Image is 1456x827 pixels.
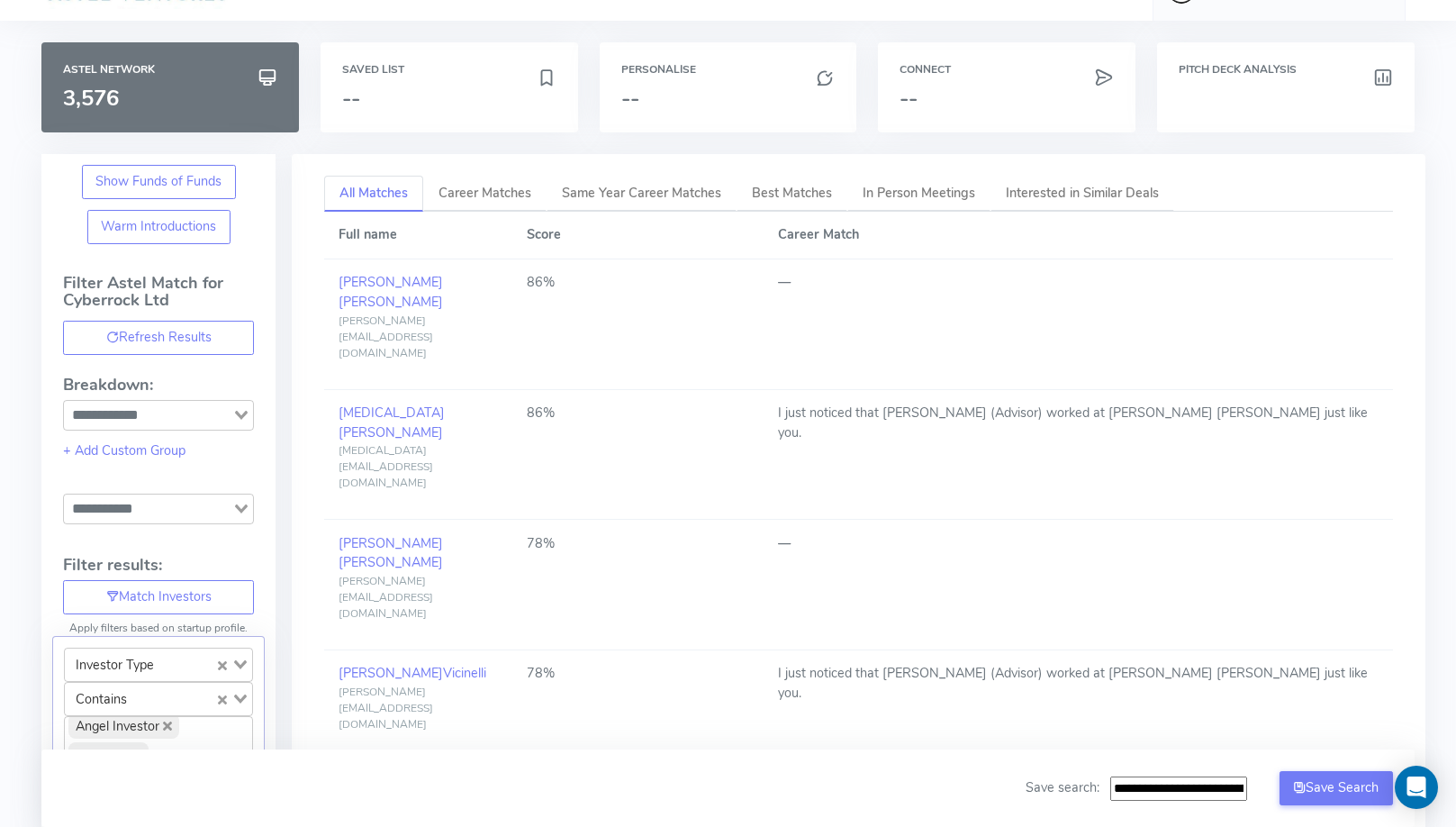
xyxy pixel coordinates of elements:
[339,293,443,311] span: [PERSON_NAME]
[527,404,751,423] div: 86%
[1179,64,1393,76] h6: Pitch Deck Analysis
[764,212,1393,259] th: Career Match
[68,742,149,768] span: Micro VC
[1006,184,1159,202] span: Interested in Similar Deals
[621,64,836,76] h6: Personalise
[527,273,751,293] div: 86%
[339,574,433,621] span: [PERSON_NAME][EMAIL_ADDRESS][DOMAIN_NAME]
[527,664,751,684] div: 78%
[339,423,443,441] span: [PERSON_NAME]
[68,652,161,677] span: Investor Type
[324,176,423,213] a: All Matches
[339,404,445,441] a: [MEDICAL_DATA][PERSON_NAME]
[68,686,134,712] span: Contains
[339,553,443,571] span: [PERSON_NAME]
[764,259,1393,390] td: —
[339,534,443,572] a: [PERSON_NAME][PERSON_NAME]
[63,321,254,355] button: Refresh Results
[752,184,832,202] span: Best Matches
[737,176,847,213] a: Best Matches
[66,498,231,520] input: Search for option
[1395,766,1438,809] div: Open Intercom Messenger
[68,713,179,739] span: Angel Investor
[342,84,360,113] span: --
[443,664,486,682] span: Vicinelli
[63,275,254,322] h4: Filter Astel Match for Cyberrock Ltd
[63,84,119,113] span: 3,576
[513,212,764,259] th: Score
[63,580,254,614] button: Match Investors
[847,176,990,213] a: In Person Meetings
[764,520,1393,650] td: —
[87,210,231,244] button: Warm Introductions
[900,86,1114,110] h3: --
[163,722,172,731] button: Deselect Angel Investor
[163,652,213,677] input: Search for option
[66,404,231,426] input: Search for option
[63,400,254,431] div: Search for option
[562,184,721,202] span: Same Year Career Matches
[218,690,227,710] button: Clear Selected
[990,176,1174,213] a: Interested in Similar Deals
[339,664,486,682] a: [PERSON_NAME]Vicinelli
[339,685,433,732] span: [PERSON_NAME][EMAIL_ADDRESS][DOMAIN_NAME]
[63,441,185,459] a: + Add Custom Group
[900,64,1114,76] h6: Connect
[64,682,253,716] div: Search for option
[764,650,1393,760] td: I just noticed that [PERSON_NAME] (Advisor) worked at [PERSON_NAME] [PERSON_NAME] just like you.
[621,86,836,110] h3: --
[339,314,433,360] span: [PERSON_NAME][EMAIL_ADDRESS][DOMAIN_NAME]
[63,494,254,524] div: Search for option
[82,165,236,199] button: Show Funds of Funds
[218,655,227,675] button: Clear Selected
[439,184,531,202] span: Career Matches
[764,389,1393,520] td: I just noticed that [PERSON_NAME] (Advisor) worked at [PERSON_NAME] [PERSON_NAME] just like you.
[339,273,443,311] a: [PERSON_NAME][PERSON_NAME]
[527,534,751,554] div: 78%
[339,443,433,490] span: [MEDICAL_DATA][EMAIL_ADDRESS][DOMAIN_NAME]
[63,377,254,395] h4: Breakdown:
[63,64,277,76] h6: Astel Network
[1280,771,1393,805] button: Save Search
[339,184,408,202] span: All Matches
[63,620,254,636] p: Apply filters based on startup profile.
[1026,778,1099,796] span: Save search:
[547,176,737,213] a: Same Year Career Matches
[63,557,254,575] h4: Filter results:
[342,64,556,76] h6: Saved List
[64,648,253,682] div: Search for option
[863,184,975,202] span: In Person Meetings
[423,176,547,213] a: Career Matches
[136,686,213,712] input: Search for option
[324,212,512,259] th: Full name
